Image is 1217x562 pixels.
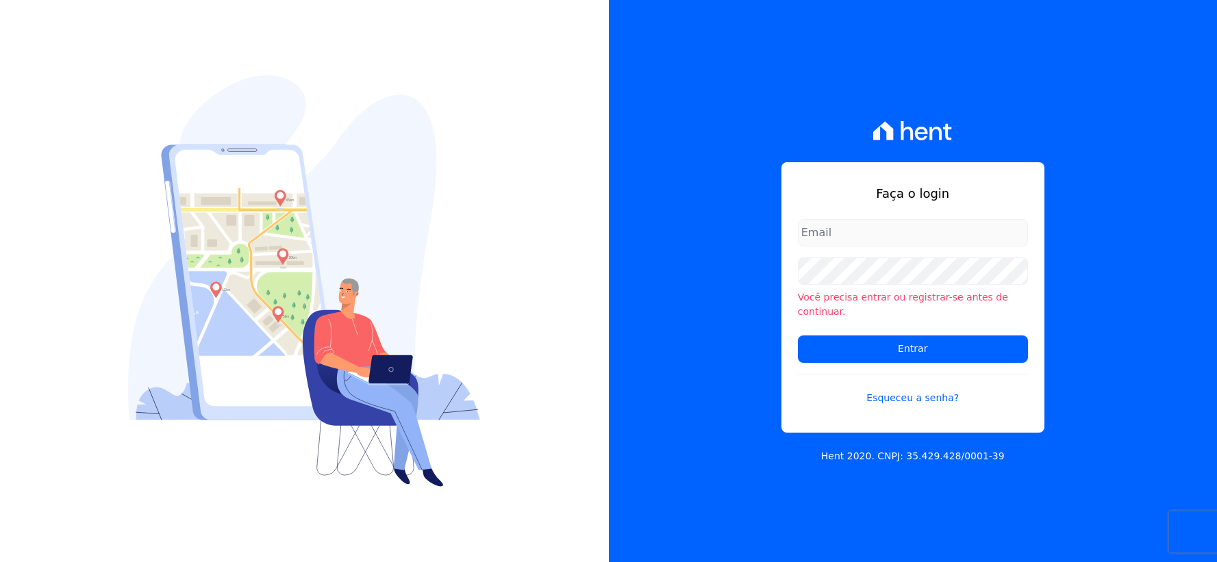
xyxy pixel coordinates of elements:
input: Entrar [798,335,1028,363]
p: Hent 2020. CNPJ: 35.429.428/0001-39 [821,449,1005,463]
input: Email [798,219,1028,246]
h1: Faça o login [798,184,1028,203]
img: Login [128,75,480,487]
a: Esqueceu a senha? [798,374,1028,405]
li: Você precisa entrar ou registrar-se antes de continuar. [798,290,1028,319]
